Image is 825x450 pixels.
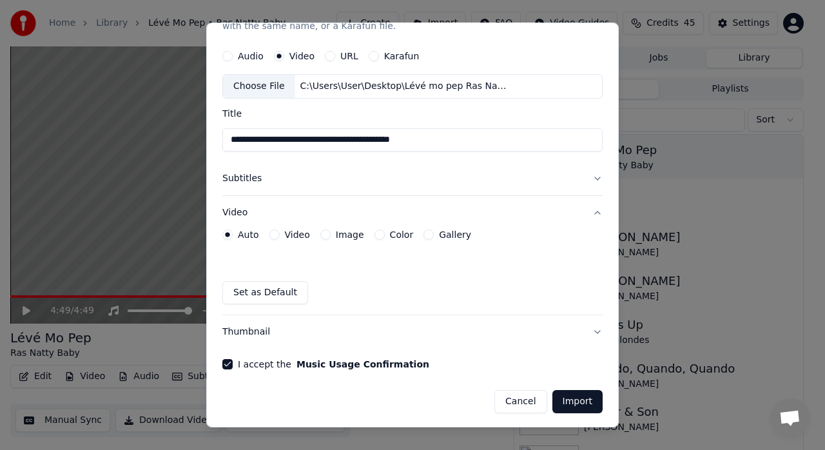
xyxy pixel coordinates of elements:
[222,109,603,118] label: Title
[340,52,358,61] label: URL
[222,196,603,230] button: Video
[295,80,514,93] div: C:\Users\User\Desktop\Lévé mo pep Ras Natty Baby sous-titré synchronisé.mp4
[222,315,603,349] button: Thumbnail
[296,360,429,369] button: I accept the
[494,390,547,413] button: Cancel
[390,230,414,239] label: Color
[222,162,603,195] button: Subtitles
[289,52,315,61] label: Video
[384,52,420,61] label: Karafun
[285,230,310,239] label: Video
[238,52,264,61] label: Audio
[238,230,259,239] label: Auto
[238,360,429,369] label: I accept the
[336,230,364,239] label: Image
[222,230,603,315] div: Video
[439,230,471,239] label: Gallery
[223,75,295,98] div: Choose File
[552,390,603,413] button: Import
[222,281,308,304] button: Set as Default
